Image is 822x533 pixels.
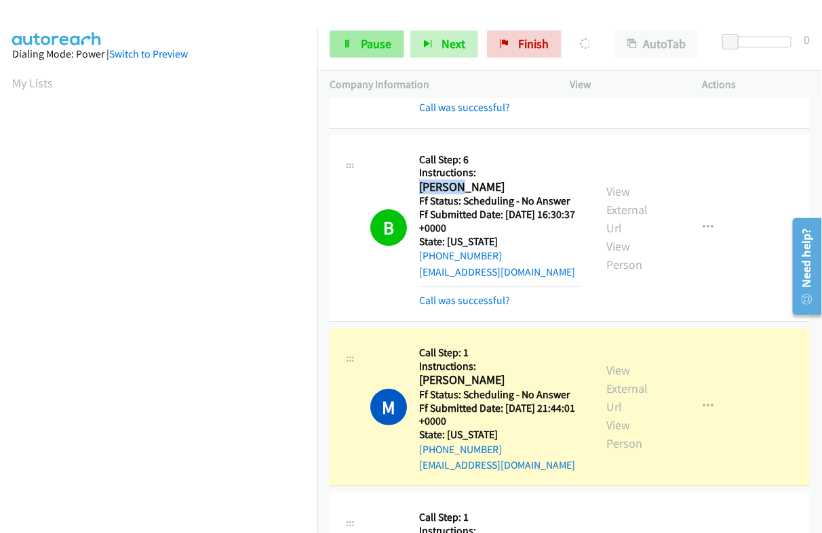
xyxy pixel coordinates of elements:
[606,184,648,236] a: View External Url
[419,179,582,195] h2: [PERSON_NAME]
[614,30,699,58] button: AutoTab
[419,101,510,114] a: Call was successful?
[702,77,810,93] p: Actions
[419,428,582,442] h5: State: [US_STATE]
[370,389,407,425] h1: M
[12,75,53,91] a: My Lists
[419,372,582,388] h2: [PERSON_NAME]
[783,213,822,320] iframe: Resource Center
[419,459,575,471] a: [EMAIL_ADDRESS][DOMAIN_NAME]
[419,388,582,402] h5: Ff Status: Scheduling - No Answer
[109,47,188,60] a: Switch to Preview
[419,265,575,278] a: [EMAIL_ADDRESS][DOMAIN_NAME]
[419,235,582,249] h5: State: [US_STATE]
[419,360,582,373] h5: Instructions:
[419,346,582,360] h5: Call Step: 1
[419,443,502,456] a: [PHONE_NUMBER]
[442,36,465,51] span: Next
[419,208,582,234] h5: Ff Submitted Date: [DATE] 16:30:37 +0000
[330,77,545,93] p: Company Information
[419,194,582,208] h5: Ff Status: Scheduling - No Answer
[419,511,582,524] h5: Call Step: 1
[606,417,642,451] a: View Person
[370,209,407,246] h1: B
[804,30,810,49] div: 0
[330,30,404,58] a: Pause
[580,35,590,54] p: [PERSON_NAME]
[419,249,502,262] a: [PHONE_NUMBER]
[419,294,510,307] a: Call was successful?
[570,77,678,93] p: View
[419,166,582,179] h5: Instructions:
[410,30,478,58] button: Next
[361,36,391,51] span: Pause
[419,402,582,428] h5: Ff Submitted Date: [DATE] 21:44:01 +0000
[487,30,562,58] a: Finish
[606,238,642,272] a: View Person
[518,36,549,51] span: Finish
[419,153,582,167] h5: Call Step: 6
[606,362,648,414] a: View External Url
[12,46,305,62] div: Dialing Mode: Power |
